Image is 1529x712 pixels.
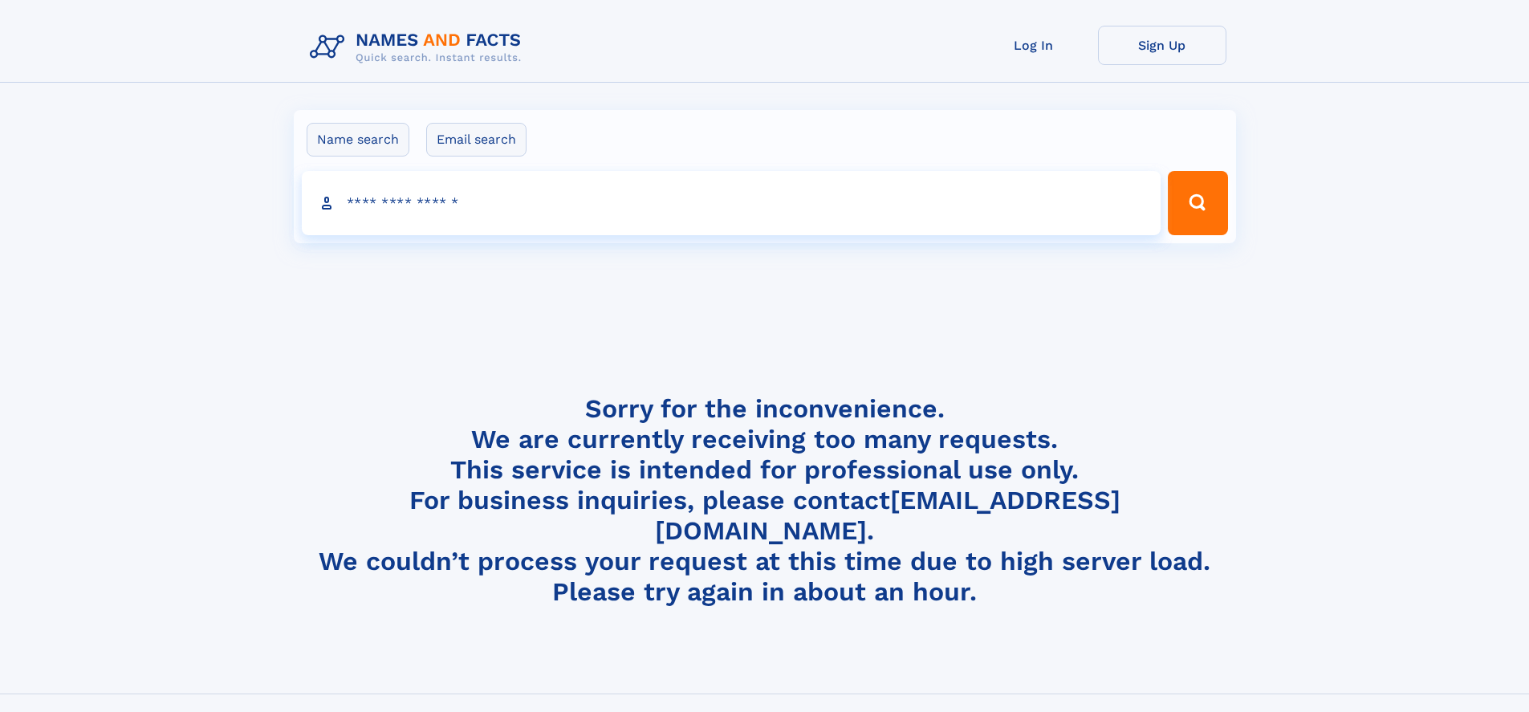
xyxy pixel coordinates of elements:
[1168,171,1227,235] button: Search Button
[302,171,1161,235] input: search input
[303,26,535,69] img: Logo Names and Facts
[970,26,1098,65] a: Log In
[303,393,1226,608] h4: Sorry for the inconvenience. We are currently receiving too many requests. This service is intend...
[1098,26,1226,65] a: Sign Up
[307,123,409,157] label: Name search
[655,485,1120,546] a: [EMAIL_ADDRESS][DOMAIN_NAME]
[426,123,527,157] label: Email search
